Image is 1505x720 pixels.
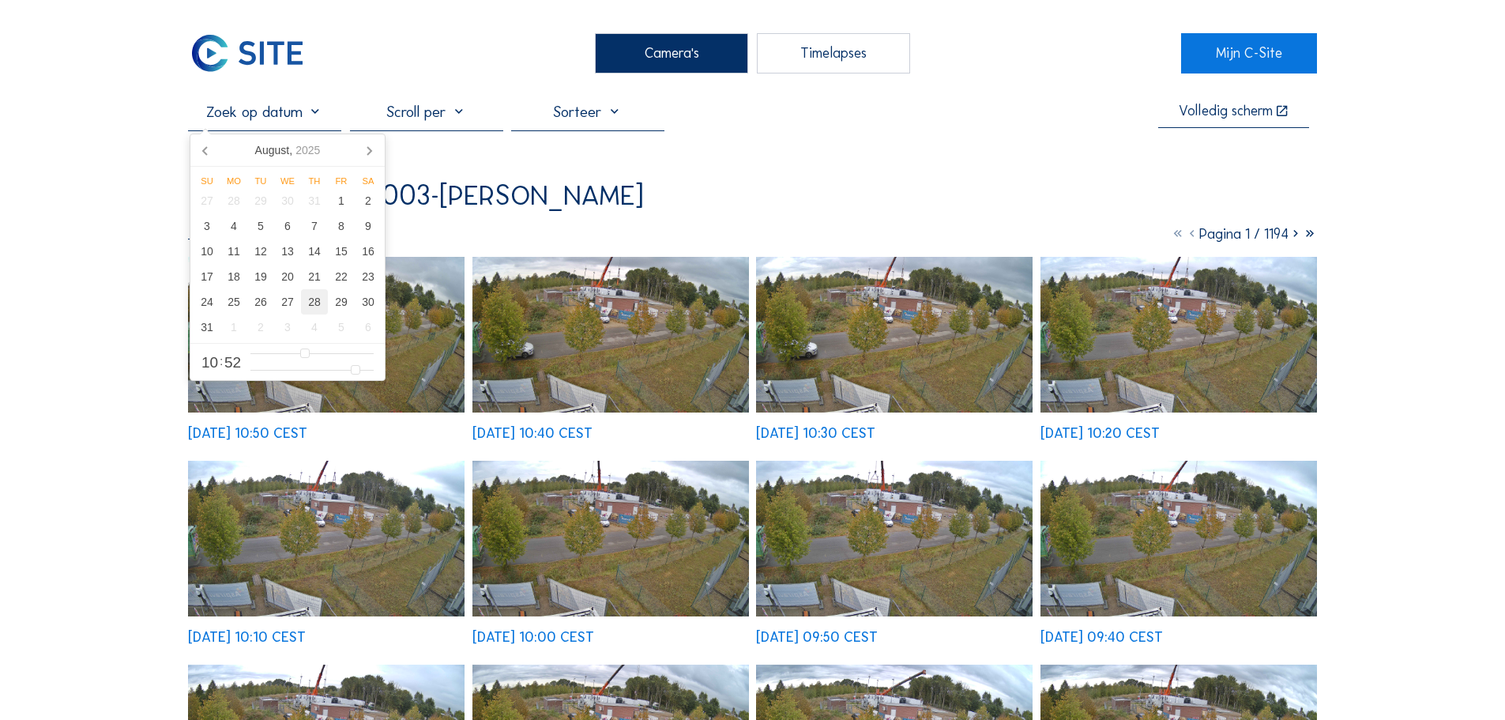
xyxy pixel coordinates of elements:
[301,264,328,289] div: 21
[472,427,593,441] div: [DATE] 10:40 CEST
[328,264,355,289] div: 22
[188,461,465,616] img: image_53076211
[328,315,355,340] div: 5
[1040,631,1163,645] div: [DATE] 09:40 CEST
[220,289,247,315] div: 25
[188,222,342,242] div: Camera 2
[247,289,274,315] div: 26
[274,176,301,186] div: We
[301,289,328,315] div: 28
[472,631,594,645] div: [DATE] 10:00 CEST
[1199,225,1289,243] span: Pagina 1 / 1194
[301,188,328,213] div: 31
[247,176,274,186] div: Tu
[355,188,382,213] div: 2
[220,188,247,213] div: 28
[301,315,328,340] div: 4
[756,427,875,441] div: [DATE] 10:30 CEST
[194,264,220,289] div: 17
[1179,104,1273,119] div: Volledig scherm
[247,315,274,340] div: 2
[757,33,910,73] div: Timelapses
[301,176,328,186] div: Th
[756,631,878,645] div: [DATE] 09:50 CEST
[295,144,320,156] i: 2025
[188,631,306,645] div: [DATE] 10:10 CEST
[355,315,382,340] div: 6
[194,213,220,239] div: 3
[274,315,301,340] div: 3
[472,461,749,616] img: image_53075983
[328,289,355,315] div: 29
[188,33,323,73] a: C-SITE Logo
[188,102,341,121] input: Zoek op datum 󰅀
[201,355,218,370] span: 10
[194,239,220,264] div: 10
[328,239,355,264] div: 15
[1040,257,1317,413] img: image_53076511
[1040,427,1160,441] div: [DATE] 10:20 CEST
[188,257,465,413] img: image_53077309
[247,188,274,213] div: 29
[194,176,220,186] div: Su
[301,213,328,239] div: 7
[247,213,274,239] div: 5
[220,176,247,186] div: Mo
[1181,33,1316,73] a: Mijn C-Site
[355,176,382,186] div: Sa
[220,239,247,264] div: 11
[301,239,328,264] div: 14
[756,461,1033,616] img: image_53075703
[274,188,301,213] div: 30
[188,427,307,441] div: [DATE] 10:50 CEST
[1040,461,1317,616] img: image_53075408
[274,264,301,289] div: 20
[355,213,382,239] div: 9
[355,239,382,264] div: 16
[328,188,355,213] div: 1
[247,239,274,264] div: 12
[249,138,327,163] div: August,
[194,315,220,340] div: 31
[355,289,382,315] div: 30
[472,257,749,413] img: image_53077030
[194,188,220,213] div: 27
[220,315,247,340] div: 1
[756,257,1033,413] img: image_53076717
[220,356,223,367] span: :
[188,33,307,73] img: C-SITE Logo
[595,33,748,73] div: Camera's
[224,355,241,370] span: 52
[247,264,274,289] div: 19
[194,289,220,315] div: 24
[274,213,301,239] div: 6
[328,213,355,239] div: 8
[274,239,301,264] div: 13
[328,176,355,186] div: Fr
[220,264,247,289] div: 18
[220,213,247,239] div: 4
[355,264,382,289] div: 23
[274,289,301,315] div: 27
[188,181,643,209] div: Aspiravi / BAT0003-[PERSON_NAME]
